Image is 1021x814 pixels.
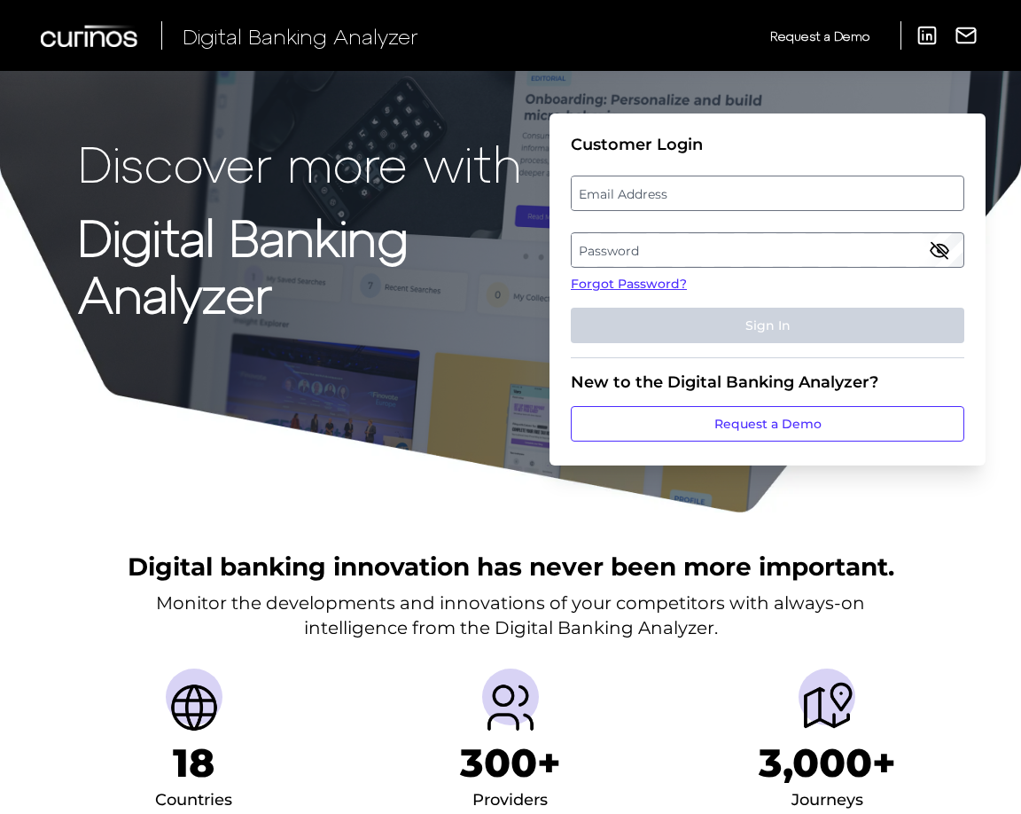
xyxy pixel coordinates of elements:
span: Request a Demo [770,28,869,43]
span: Digital Banking Analyzer [183,23,418,49]
h1: 18 [173,740,214,787]
p: Discover more with [78,135,542,191]
div: Customer Login [571,135,964,154]
img: Countries [166,679,222,736]
label: Password [572,234,963,266]
img: Journeys [799,679,855,736]
h2: Digital banking innovation has never been more important. [128,550,894,583]
a: Request a Demo [770,21,869,51]
strong: Digital Banking Analyzer [78,207,409,322]
h1: 3,000+ [759,740,896,787]
a: Request a Demo [571,406,964,442]
h1: 300+ [460,740,561,787]
a: Forgot Password? [571,275,964,294]
label: Email Address [572,177,963,209]
img: Curinos [41,25,140,47]
p: Monitor the developments and innovations of your competitors with always-on intelligence from the... [156,591,865,640]
button: Sign In [571,308,964,343]
div: New to the Digital Banking Analyzer? [571,372,964,392]
img: Providers [482,679,539,736]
